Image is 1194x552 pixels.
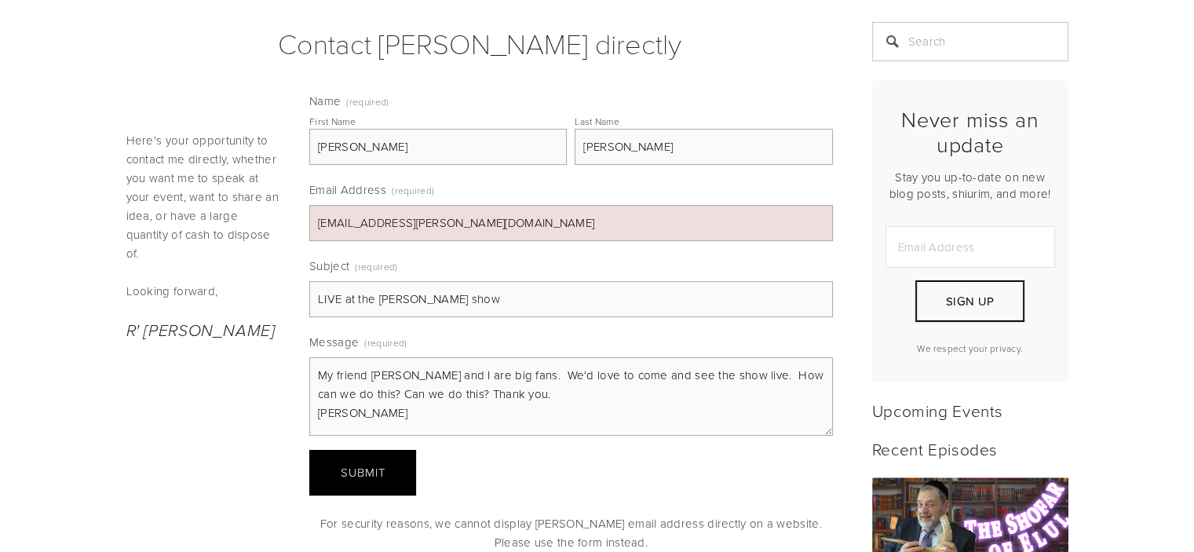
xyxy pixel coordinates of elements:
[885,107,1055,158] h2: Never miss an update
[885,226,1055,268] input: Email Address
[309,450,416,495] button: SubmitSubmit
[309,334,359,350] span: Message
[885,169,1055,202] p: Stay you up-to-date on new blog posts, shiurim, and more!
[309,181,386,198] span: Email Address
[309,258,349,274] span: Subject
[309,115,356,128] div: First Name
[946,293,994,309] span: Sign Up
[872,22,1068,61] input: Search
[885,342,1055,355] p: We respect your privacy.
[346,97,389,107] span: (required)
[915,280,1024,322] button: Sign Up
[126,321,276,341] em: R' [PERSON_NAME]
[126,22,833,64] h1: Contact [PERSON_NAME] directly
[872,400,1068,420] h2: Upcoming Events
[309,93,341,109] span: Name
[575,115,619,128] div: Last Name
[364,331,407,354] span: (required)
[392,179,434,202] span: (required)
[309,514,833,552] p: For security reasons, we cannot display [PERSON_NAME] email address directly on a website. Please...
[872,439,1068,459] h2: Recent Episodes
[126,282,283,301] p: Looking forward,
[341,464,385,481] span: Submit
[309,357,833,436] textarea: My friend [PERSON_NAME] and I are big fans. We'd love to come and see the show live. How can we d...
[355,255,397,278] span: (required)
[126,131,283,263] p: Here's your opportunity to contact me directly, whether you want me to speak at your event, want ...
